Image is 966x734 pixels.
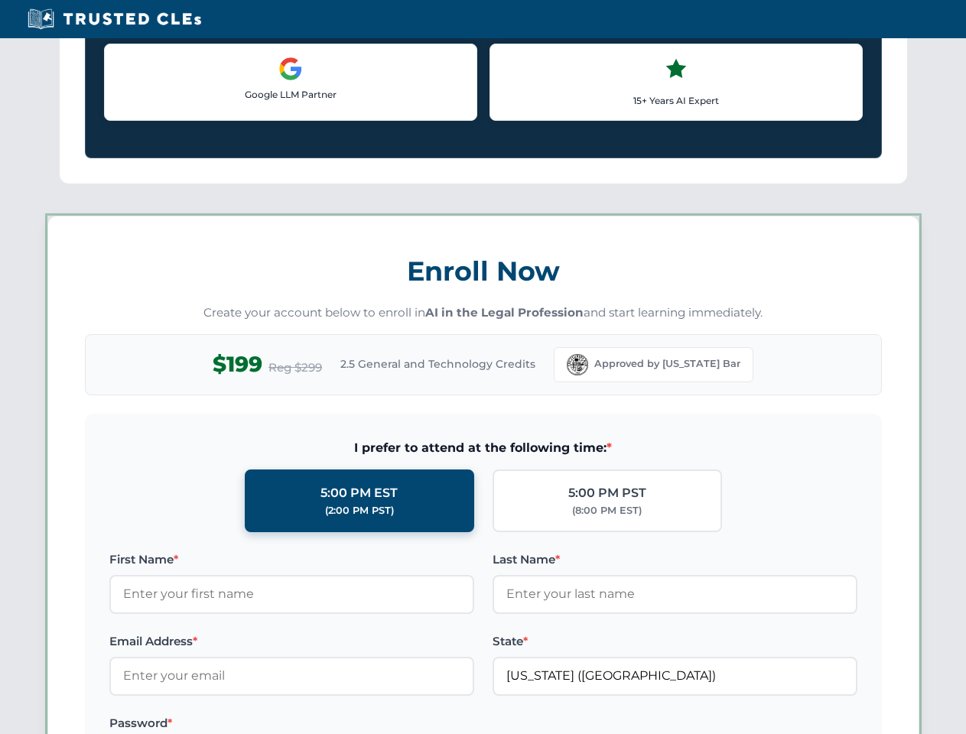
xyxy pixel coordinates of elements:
input: Enter your first name [109,575,474,613]
span: 2.5 General and Technology Credits [340,356,535,372]
input: Enter your email [109,657,474,695]
strong: AI in the Legal Profession [425,305,584,320]
label: First Name [109,550,474,569]
p: Create your account below to enroll in and start learning immediately. [85,304,882,322]
p: Google LLM Partner [117,87,464,102]
input: Enter your last name [493,575,857,613]
img: Florida Bar [567,354,588,375]
label: Email Address [109,632,474,651]
span: $199 [213,347,262,382]
div: 5:00 PM EST [320,483,398,503]
label: Password [109,714,474,732]
p: 15+ Years AI Expert [503,93,850,108]
span: I prefer to attend at the following time: [109,438,857,458]
label: State [493,632,857,651]
div: (2:00 PM PST) [325,503,394,518]
span: Reg $299 [268,359,322,377]
label: Last Name [493,550,857,569]
img: Google [278,57,303,81]
span: Approved by [US_STATE] Bar [594,356,740,372]
img: Trusted CLEs [23,8,206,31]
h3: Enroll Now [85,247,882,295]
div: 5:00 PM PST [568,483,646,503]
input: Florida (FL) [493,657,857,695]
div: (8:00 PM EST) [572,503,642,518]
